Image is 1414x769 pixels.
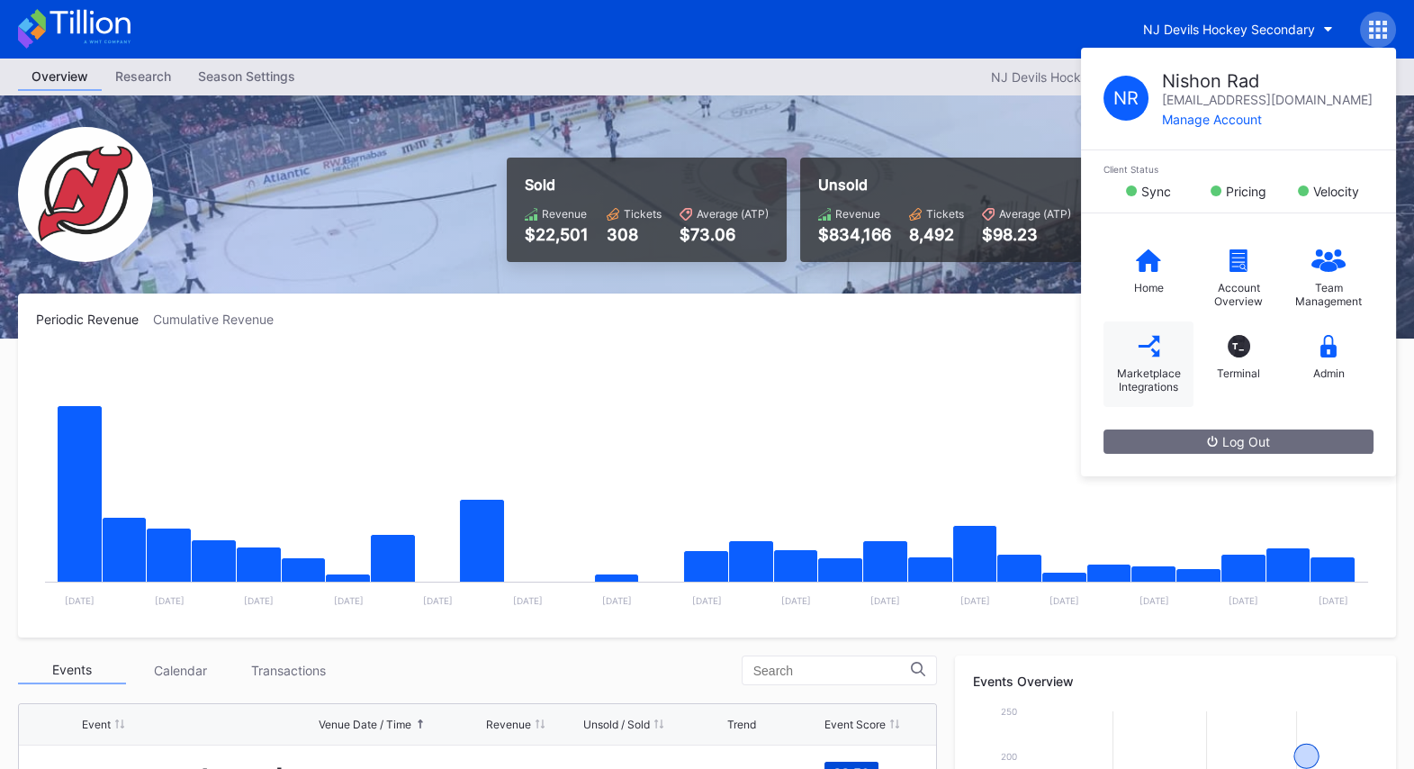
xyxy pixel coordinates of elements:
[1130,13,1346,46] button: NJ Devils Hockey Secondary
[1134,281,1164,294] div: Home
[1229,595,1258,606] text: [DATE]
[1313,184,1359,199] div: Velocity
[692,595,722,606] text: [DATE]
[513,595,543,606] text: [DATE]
[1162,70,1373,92] div: Nishon Rad
[423,595,453,606] text: [DATE]
[18,656,126,684] div: Events
[525,225,589,244] div: $22,501
[818,225,891,244] div: $834,166
[1112,366,1184,394] div: Marketplace Integrations
[486,718,531,731] div: Revenue
[1049,595,1079,606] text: [DATE]
[319,718,411,731] div: Venue Date / Time
[982,65,1224,89] button: NJ Devils Hockey Secondary 2025
[126,656,234,684] div: Calendar
[36,312,153,327] div: Periodic Revenue
[1313,366,1345,380] div: Admin
[1001,706,1017,717] text: 250
[542,207,587,221] div: Revenue
[835,207,880,221] div: Revenue
[1292,281,1364,308] div: Team Management
[18,127,153,262] img: NJ_Devils_Hockey_Secondary.png
[1001,751,1017,762] text: 200
[1139,595,1169,606] text: [DATE]
[1103,164,1373,175] div: Client Status
[65,595,95,606] text: [DATE]
[1103,430,1373,454] button: Log Out
[781,595,811,606] text: [DATE]
[18,63,102,91] a: Overview
[991,69,1197,85] div: NJ Devils Hockey Secondary 2025
[870,595,900,606] text: [DATE]
[1162,112,1373,127] div: Manage Account
[583,718,650,731] div: Unsold / Sold
[982,225,1071,244] div: $98.23
[926,207,964,221] div: Tickets
[1103,76,1148,121] div: N R
[234,656,342,684] div: Transactions
[1143,22,1315,37] div: NJ Devils Hockey Secondary
[185,63,309,91] a: Season Settings
[1217,366,1260,380] div: Terminal
[697,207,769,221] div: Average (ATP)
[334,595,364,606] text: [DATE]
[244,595,274,606] text: [DATE]
[960,595,990,606] text: [DATE]
[1226,184,1266,199] div: Pricing
[525,176,769,194] div: Sold
[818,176,1071,194] div: Unsold
[36,349,1377,620] svg: Chart title
[824,718,886,731] div: Event Score
[1162,92,1373,107] div: [EMAIL_ADDRESS][DOMAIN_NAME]
[1228,335,1250,357] div: T_
[155,595,185,606] text: [DATE]
[999,207,1071,221] div: Average (ATP)
[973,674,1378,689] div: Events Overview
[185,63,309,89] div: Season Settings
[909,225,964,244] div: 8,492
[624,207,662,221] div: Tickets
[727,718,756,731] div: Trend
[680,225,769,244] div: $73.06
[102,63,185,91] a: Research
[1141,184,1171,199] div: Sync
[602,595,632,606] text: [DATE]
[753,664,911,678] input: Search
[102,63,185,89] div: Research
[1319,595,1348,606] text: [DATE]
[82,718,111,731] div: Event
[1202,281,1274,308] div: Account Overview
[1207,434,1270,449] div: Log Out
[607,225,662,244] div: 308
[153,312,288,327] div: Cumulative Revenue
